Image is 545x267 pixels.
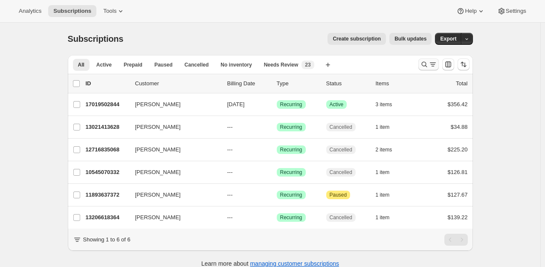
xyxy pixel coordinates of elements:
[456,79,467,88] p: Total
[321,59,335,71] button: Create new view
[442,58,454,70] button: Customize table column order and visibility
[86,212,468,223] div: 13206618364[PERSON_NAME]---SuccessRecurringCancelled1 item$139.22
[330,192,347,198] span: Paused
[78,61,84,68] span: All
[227,169,233,175] span: ---
[135,213,181,222] span: [PERSON_NAME]
[86,121,468,133] div: 13021413628[PERSON_NAME]---SuccessRecurringCancelled1 item$34.88
[135,191,181,199] span: [PERSON_NAME]
[330,214,352,221] span: Cancelled
[305,61,310,68] span: 23
[280,124,302,131] span: Recurring
[435,33,461,45] button: Export
[227,124,233,130] span: ---
[86,79,468,88] div: IDCustomerBilling DateTypeStatusItemsTotal
[220,61,252,68] span: No inventory
[333,35,381,42] span: Create subscription
[280,101,302,108] span: Recurring
[376,124,390,131] span: 1 item
[492,5,531,17] button: Settings
[96,61,112,68] span: Active
[130,143,215,157] button: [PERSON_NAME]
[376,146,392,153] span: 2 items
[330,146,352,153] span: Cancelled
[376,214,390,221] span: 1 item
[130,98,215,111] button: [PERSON_NAME]
[376,166,399,178] button: 1 item
[185,61,209,68] span: Cancelled
[376,121,399,133] button: 1 item
[376,189,399,201] button: 1 item
[154,61,173,68] span: Paused
[458,58,470,70] button: Sort the results
[227,146,233,153] span: ---
[48,5,96,17] button: Subscriptions
[86,213,128,222] p: 13206618364
[86,79,128,88] p: ID
[130,120,215,134] button: [PERSON_NAME]
[86,100,128,109] p: 17019502844
[124,61,142,68] span: Prepaid
[68,34,124,44] span: Subscriptions
[280,146,302,153] span: Recurring
[376,212,399,223] button: 1 item
[376,79,418,88] div: Items
[376,101,392,108] span: 3 items
[376,169,390,176] span: 1 item
[86,168,128,177] p: 10545070332
[448,101,468,107] span: $356.42
[86,191,128,199] p: 11893637372
[86,144,468,156] div: 12716835068[PERSON_NAME]---SuccessRecurringCancelled2 items$225.20
[330,124,352,131] span: Cancelled
[264,61,299,68] span: Needs Review
[98,5,130,17] button: Tools
[135,145,181,154] span: [PERSON_NAME]
[418,58,439,70] button: Search and filter results
[465,8,476,15] span: Help
[326,79,369,88] p: Status
[86,166,468,178] div: 10545070332[PERSON_NAME]---SuccessRecurringCancelled1 item$126.81
[376,144,402,156] button: 2 items
[440,35,456,42] span: Export
[376,192,390,198] span: 1 item
[448,169,468,175] span: $126.81
[135,123,181,131] span: [PERSON_NAME]
[250,260,339,267] a: managing customer subscriptions
[227,214,233,221] span: ---
[86,145,128,154] p: 12716835068
[83,235,130,244] p: Showing 1 to 6 of 6
[227,192,233,198] span: ---
[135,168,181,177] span: [PERSON_NAME]
[280,214,302,221] span: Recurring
[14,5,46,17] button: Analytics
[135,100,181,109] span: [PERSON_NAME]
[130,211,215,224] button: [PERSON_NAME]
[448,214,468,221] span: $139.22
[103,8,116,15] span: Tools
[280,192,302,198] span: Recurring
[376,99,402,110] button: 3 items
[330,101,344,108] span: Active
[86,123,128,131] p: 13021413628
[448,146,468,153] span: $225.20
[280,169,302,176] span: Recurring
[330,169,352,176] span: Cancelled
[86,99,468,110] div: 17019502844[PERSON_NAME][DATE]SuccessRecurringSuccessActive3 items$356.42
[451,124,468,130] span: $34.88
[227,101,245,107] span: [DATE]
[53,8,91,15] span: Subscriptions
[451,5,490,17] button: Help
[19,8,41,15] span: Analytics
[328,33,386,45] button: Create subscription
[130,188,215,202] button: [PERSON_NAME]
[277,79,319,88] div: Type
[227,79,270,88] p: Billing Date
[389,33,432,45] button: Bulk updates
[130,165,215,179] button: [PERSON_NAME]
[444,234,468,246] nav: Pagination
[135,79,220,88] p: Customer
[506,8,526,15] span: Settings
[394,35,426,42] span: Bulk updates
[448,192,468,198] span: $127.67
[86,189,468,201] div: 11893637372[PERSON_NAME]---SuccessRecurringAttentionPaused1 item$127.67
